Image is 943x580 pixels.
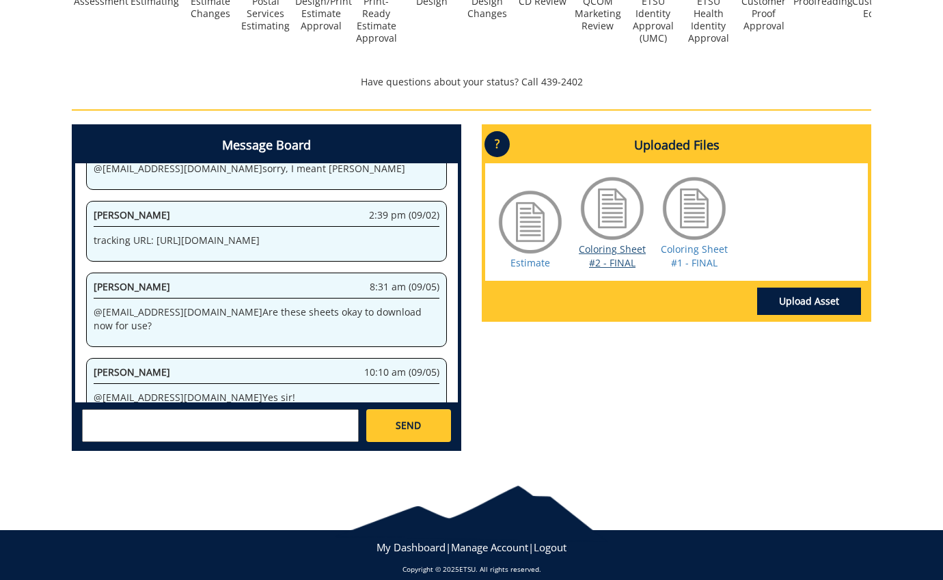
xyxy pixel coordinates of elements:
h4: Uploaded Files [485,128,868,163]
a: Coloring Sheet #1 - FINAL [661,243,728,269]
a: Manage Account [451,540,528,554]
span: 2:39 pm (09/02) [369,208,439,222]
a: Coloring Sheet #2 - FINAL [579,243,646,269]
a: My Dashboard [377,540,446,554]
span: SEND [396,419,421,432]
a: SEND [366,409,451,442]
span: 8:31 am (09/05) [370,280,439,294]
h4: Message Board [75,128,458,163]
a: Logout [534,540,566,554]
a: Estimate [510,256,550,269]
span: [PERSON_NAME] [94,365,170,378]
a: ETSU [459,564,476,574]
p: Have questions about your status? Call 439-2402 [72,75,871,89]
p: @ [EMAIL_ADDRESS][DOMAIN_NAME] Yes sir! [94,391,439,404]
p: @ [EMAIL_ADDRESS][DOMAIN_NAME] Are these sheets okay to download now for use? [94,305,439,333]
p: tracking URL: [URL][DOMAIN_NAME] [94,234,439,247]
textarea: messageToSend [82,409,359,442]
span: [PERSON_NAME] [94,208,170,221]
p: @ [EMAIL_ADDRESS][DOMAIN_NAME] sorry, I meant [PERSON_NAME] [94,162,439,176]
p: ? [484,131,510,157]
span: [PERSON_NAME] [94,280,170,293]
span: 10:10 am (09/05) [364,365,439,379]
a: Upload Asset [757,288,861,315]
